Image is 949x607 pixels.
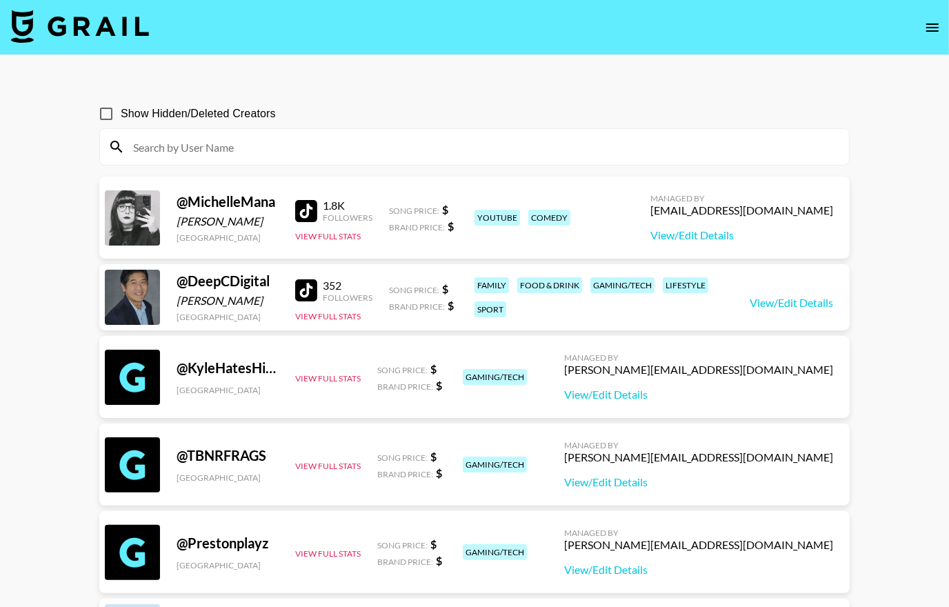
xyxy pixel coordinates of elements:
[442,203,448,216] strong: $
[517,277,582,293] div: food & drink
[177,359,279,377] div: @ KyleHatesHiking
[919,14,946,41] button: open drawer
[177,472,279,483] div: [GEOGRAPHIC_DATA]
[463,544,527,560] div: gaming/tech
[436,554,442,567] strong: $
[564,388,833,401] a: View/Edit Details
[430,362,437,375] strong: $
[430,537,437,550] strong: $
[177,560,279,570] div: [GEOGRAPHIC_DATA]
[590,277,655,293] div: gaming/tech
[323,212,372,223] div: Followers
[528,210,570,226] div: comedy
[564,538,833,552] div: [PERSON_NAME][EMAIL_ADDRESS][DOMAIN_NAME]
[295,311,361,321] button: View Full Stats
[121,106,276,122] span: Show Hidden/Deleted Creators
[177,294,279,308] div: [PERSON_NAME]
[564,528,833,538] div: Managed By
[323,292,372,303] div: Followers
[177,232,279,243] div: [GEOGRAPHIC_DATA]
[389,301,445,312] span: Brand Price:
[377,469,433,479] span: Brand Price:
[650,203,833,217] div: [EMAIL_ADDRESS][DOMAIN_NAME]
[564,440,833,450] div: Managed By
[564,352,833,363] div: Managed By
[177,385,279,395] div: [GEOGRAPHIC_DATA]
[177,215,279,228] div: [PERSON_NAME]
[295,548,361,559] button: View Full Stats
[463,369,527,385] div: gaming/tech
[448,299,454,312] strong: $
[663,277,708,293] div: lifestyle
[177,193,279,210] div: @ MichelleMana
[564,363,833,377] div: [PERSON_NAME][EMAIL_ADDRESS][DOMAIN_NAME]
[564,450,833,464] div: [PERSON_NAME][EMAIL_ADDRESS][DOMAIN_NAME]
[177,312,279,322] div: [GEOGRAPHIC_DATA]
[389,206,439,216] span: Song Price:
[377,365,428,375] span: Song Price:
[377,452,428,463] span: Song Price:
[448,219,454,232] strong: $
[436,379,442,392] strong: $
[295,231,361,241] button: View Full Stats
[474,301,506,317] div: sport
[564,475,833,489] a: View/Edit Details
[377,381,433,392] span: Brand Price:
[177,272,279,290] div: @ DeepCDigital
[650,228,833,242] a: View/Edit Details
[177,447,279,464] div: @ TBNRFRAGS
[125,136,841,158] input: Search by User Name
[750,296,833,310] a: View/Edit Details
[177,535,279,552] div: @ Prestonplayz
[389,285,439,295] span: Song Price:
[377,540,428,550] span: Song Price:
[295,373,361,384] button: View Full Stats
[436,466,442,479] strong: $
[377,557,433,567] span: Brand Price:
[323,199,372,212] div: 1.8K
[389,222,445,232] span: Brand Price:
[323,279,372,292] div: 352
[564,563,833,577] a: View/Edit Details
[650,193,833,203] div: Managed By
[474,210,520,226] div: youtube
[442,282,448,295] strong: $
[295,461,361,471] button: View Full Stats
[430,450,437,463] strong: $
[474,277,509,293] div: family
[463,457,527,472] div: gaming/tech
[11,10,149,43] img: Grail Talent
